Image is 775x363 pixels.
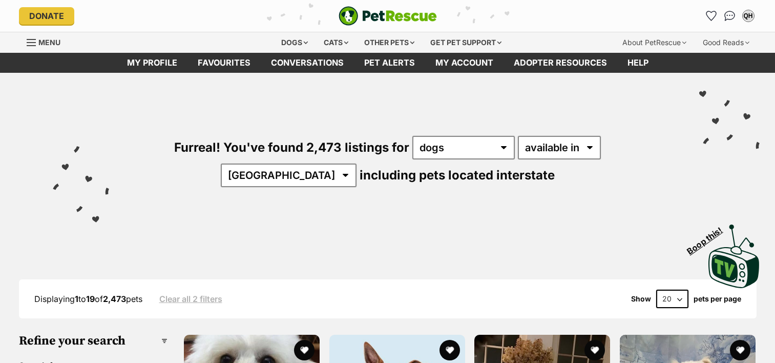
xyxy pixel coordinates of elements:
button: favourite [439,340,459,360]
img: PetRescue TV logo [708,225,760,288]
a: My profile [117,53,187,73]
a: Clear all 2 filters [159,294,222,304]
div: About PetRescue [615,32,694,53]
span: Show [631,295,651,303]
span: including pets located interstate [360,168,555,183]
label: pets per page [694,295,741,303]
button: favourite [584,340,605,360]
span: Boop this! [685,219,732,256]
span: Furreal! You've found 2,473 listings for [174,140,409,155]
strong: 1 [75,294,78,304]
a: Help [617,53,659,73]
strong: 19 [86,294,95,304]
h3: Refine your search [19,334,168,348]
a: PetRescue [339,6,437,26]
div: Cats [317,32,355,53]
div: Dogs [274,32,315,53]
ul: Account quick links [703,8,757,24]
div: Get pet support [423,32,509,53]
span: Menu [38,38,60,47]
img: chat-41dd97257d64d25036548639549fe6c8038ab92f7586957e7f3b1b290dea8141.svg [724,11,735,21]
a: Menu [27,32,68,51]
a: Adopter resources [504,53,617,73]
img: logo-e224e6f780fb5917bec1dbf3a21bbac754714ae5b6737aabdf751b685950b380.svg [339,6,437,26]
button: favourite [730,340,750,360]
a: Favourites [187,53,261,73]
a: conversations [261,53,354,73]
button: favourite [294,340,315,360]
a: Favourites [703,8,720,24]
a: Donate [19,7,74,25]
a: Boop this! [708,215,760,290]
strong: 2,473 [103,294,126,304]
a: Conversations [722,8,738,24]
div: QH [743,11,753,21]
a: Pet alerts [354,53,425,73]
div: Other pets [357,32,422,53]
span: Displaying to of pets [34,294,142,304]
div: Good Reads [696,32,757,53]
a: My account [425,53,504,73]
button: My account [740,8,757,24]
